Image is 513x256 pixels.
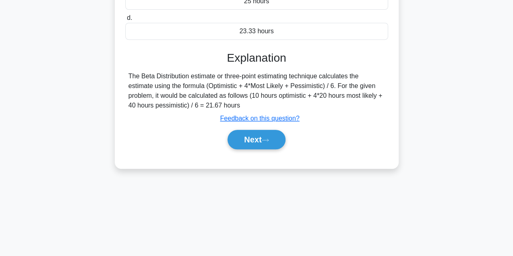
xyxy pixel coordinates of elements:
button: Next [228,130,285,149]
a: Feedback on this question? [220,115,300,122]
div: The Beta Distribution estimate or three-point estimating technique calculates the estimate using ... [129,71,385,110]
span: d. [127,14,132,21]
div: 23.33 hours [125,23,388,40]
h3: Explanation [130,51,383,65]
